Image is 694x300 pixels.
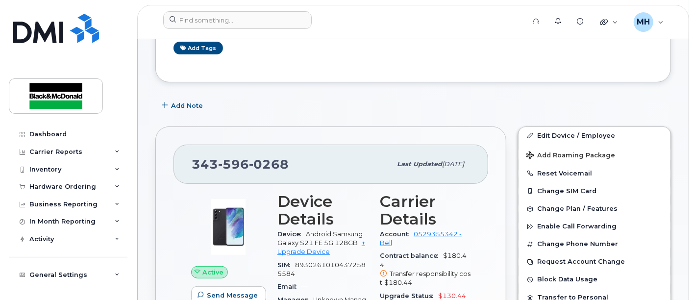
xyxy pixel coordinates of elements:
span: — [301,283,308,290]
span: $180.44 [380,252,471,287]
span: MH [637,16,650,28]
span: Device [277,230,306,238]
span: Add Note [171,101,203,110]
span: Email [277,283,301,290]
button: Block Data Usage [519,271,670,288]
input: Find something... [163,11,312,29]
span: Last updated [397,160,442,168]
div: Maria Hatzopoulos [627,12,670,32]
span: Send Message [207,291,258,300]
button: Add Roaming Package [519,145,670,165]
span: 596 [218,157,249,172]
a: 0529355342 - Bell [380,230,462,247]
span: Upgrade Status [380,292,438,300]
button: Change SIM Card [519,182,670,200]
button: Change Phone Number [519,235,670,253]
span: $130.44 [438,292,466,300]
span: Contract balance [380,252,443,259]
button: Request Account Change [519,253,670,271]
span: Transfer responsibility cost [380,270,471,286]
span: 0268 [249,157,289,172]
span: $180.44 [384,279,412,286]
span: Android Samsung Galaxy S21 FE 5G 128GB [277,230,363,247]
a: Edit Device / Employee [519,127,670,145]
button: Reset Voicemail [519,165,670,182]
img: image20231002-3703462-abbrul.jpeg [199,198,258,256]
span: Active [202,268,223,277]
div: Quicklinks [593,12,625,32]
span: Add Roaming Package [526,151,615,161]
span: [DATE] [442,160,464,168]
span: 89302610104372585584 [277,261,366,277]
span: Change Plan / Features [537,205,618,213]
a: Add tags [173,42,223,54]
h3: Device Details [277,193,368,228]
span: Enable Call Forwarding [537,223,617,230]
button: Add Note [155,97,211,115]
button: Change Plan / Features [519,200,670,218]
span: 343 [192,157,289,172]
button: Enable Call Forwarding [519,218,670,235]
span: Account [380,230,414,238]
span: SIM [277,261,295,269]
h3: Carrier Details [380,193,471,228]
